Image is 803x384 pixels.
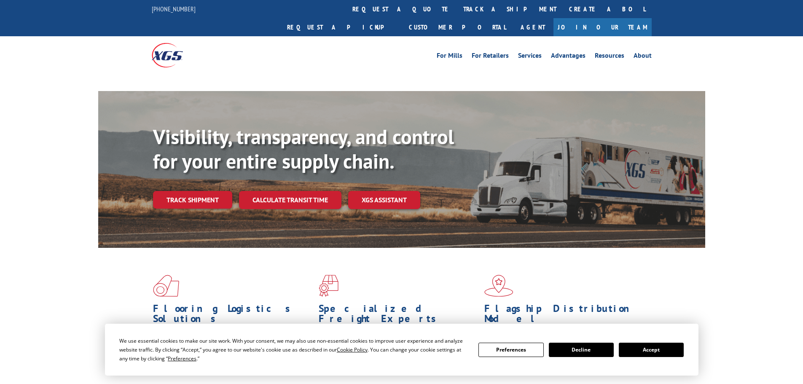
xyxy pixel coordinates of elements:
[551,52,585,62] a: Advantages
[239,191,341,209] a: Calculate transit time
[319,303,478,328] h1: Specialized Freight Experts
[153,275,179,297] img: xgs-icon-total-supply-chain-intelligence-red
[105,324,698,376] div: Cookie Consent Prompt
[403,18,512,36] a: Customer Portal
[478,343,543,357] button: Preferences
[168,355,196,362] span: Preferences
[152,5,196,13] a: [PHONE_NUMBER]
[518,52,542,62] a: Services
[512,18,553,36] a: Agent
[153,191,232,209] a: Track shipment
[619,343,684,357] button: Accept
[595,52,624,62] a: Resources
[484,303,644,328] h1: Flagship Distribution Model
[472,52,509,62] a: For Retailers
[348,191,420,209] a: XGS ASSISTANT
[484,275,513,297] img: xgs-icon-flagship-distribution-model-red
[337,346,368,353] span: Cookie Policy
[553,18,652,36] a: Join Our Team
[153,303,312,328] h1: Flooring Logistics Solutions
[549,343,614,357] button: Decline
[437,52,462,62] a: For Mills
[634,52,652,62] a: About
[281,18,403,36] a: Request a pickup
[153,124,454,174] b: Visibility, transparency, and control for your entire supply chain.
[319,275,338,297] img: xgs-icon-focused-on-flooring-red
[119,336,468,363] div: We use essential cookies to make our site work. With your consent, we may also use non-essential ...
